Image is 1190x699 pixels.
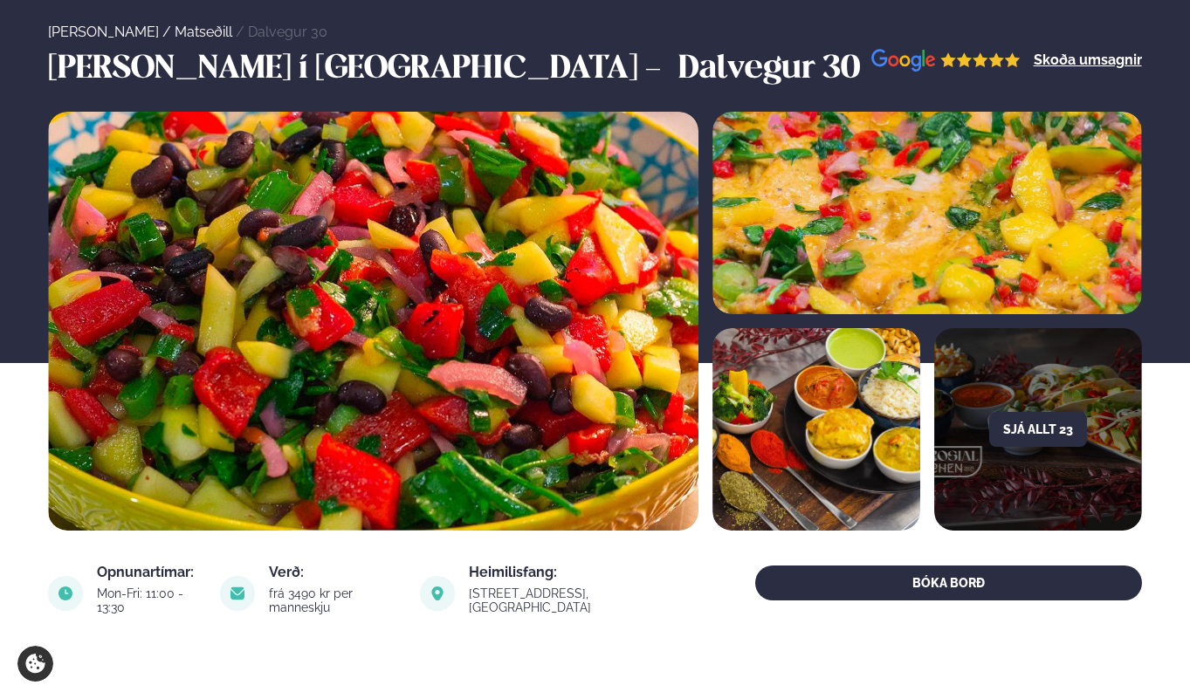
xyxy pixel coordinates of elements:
[269,565,400,579] div: Verð:
[162,24,175,40] span: /
[420,576,455,611] img: image alt
[1034,53,1142,67] a: Skoða umsagnir
[269,586,400,614] div: frá 3490 kr per manneskju
[248,24,327,40] a: Dalvegur 30
[871,49,1021,72] img: image alt
[97,586,200,614] div: Mon-Fri: 11:00 - 13:30
[48,112,698,531] img: image alt
[220,576,255,611] img: image alt
[236,24,248,40] span: /
[48,24,159,40] a: [PERSON_NAME]
[175,24,232,40] a: Matseðill
[989,412,1087,447] button: Sjá allt 23
[712,328,920,531] img: image alt
[712,112,1141,314] img: image alt
[678,49,860,91] h3: Dalvegur 30
[17,646,53,682] a: Cookie settings
[469,565,688,579] div: Heimilisfang:
[48,576,83,611] img: image alt
[469,586,688,614] div: [STREET_ADDRESS], [GEOGRAPHIC_DATA]
[48,49,670,91] h3: [PERSON_NAME] í [GEOGRAPHIC_DATA] -
[755,565,1141,600] button: BÓKA BORÐ
[469,597,688,618] a: link
[97,565,200,579] div: Opnunartímar:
